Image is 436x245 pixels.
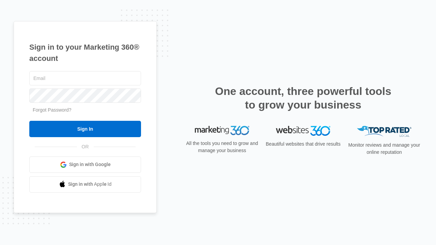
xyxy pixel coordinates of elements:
[68,181,112,188] span: Sign in with Apple Id
[77,143,94,150] span: OR
[346,142,422,156] p: Monitor reviews and manage your online reputation
[29,121,141,137] input: Sign In
[265,141,341,148] p: Beautiful websites that drive results
[29,42,141,64] h1: Sign in to your Marketing 360® account
[29,71,141,85] input: Email
[33,107,72,113] a: Forgot Password?
[276,126,330,136] img: Websites 360
[195,126,249,135] img: Marketing 360
[69,161,111,168] span: Sign in with Google
[29,157,141,173] a: Sign in with Google
[29,176,141,193] a: Sign in with Apple Id
[184,140,260,154] p: All the tools you need to grow and manage your business
[213,84,393,112] h2: One account, three powerful tools to grow your business
[357,126,411,137] img: Top Rated Local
